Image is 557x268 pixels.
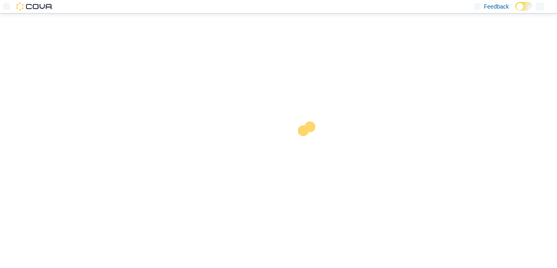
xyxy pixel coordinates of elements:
input: Dark Mode [515,2,533,11]
span: Feedback [484,2,509,11]
img: cova-loader [278,115,340,177]
img: Cova [16,2,53,11]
